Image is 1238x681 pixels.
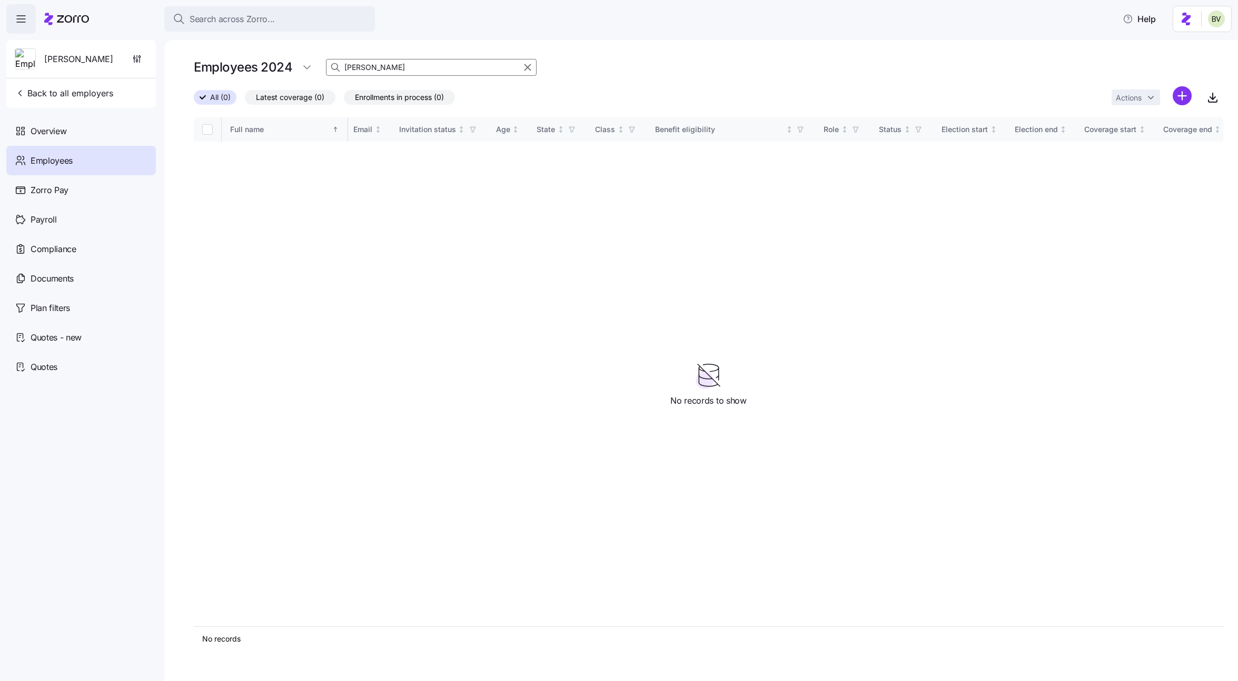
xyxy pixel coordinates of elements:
svg: add icon [1173,86,1192,105]
button: Actions [1112,89,1160,105]
th: ClassNot sorted [587,117,647,142]
th: Coverage endNot sorted [1155,117,1231,142]
div: Sorted ascending [332,126,339,133]
div: Not sorted [512,126,519,133]
div: Age [496,124,510,135]
span: Quotes [31,360,57,374]
th: Election startNot sorted [933,117,1006,142]
input: Select all records [202,124,213,135]
div: Role [824,124,839,135]
th: Full nameSorted ascending [222,117,348,142]
img: 676487ef2089eb4995defdc85707b4f5 [1208,11,1225,27]
div: Coverage end [1163,124,1212,135]
button: Help [1114,8,1164,29]
span: Quotes - new [31,331,82,344]
th: StateNot sorted [528,117,587,142]
div: Status [879,124,902,135]
a: Compliance [6,234,156,264]
div: No records [202,634,1215,644]
div: Coverage start [1084,124,1136,135]
span: Actions [1116,94,1142,102]
span: All (0) [210,91,231,104]
button: Search across Zorro... [164,6,375,32]
span: [PERSON_NAME] [44,53,113,66]
div: Election start [942,124,988,135]
div: Full name [230,124,330,135]
span: Documents [31,272,74,285]
span: No records to show [670,394,746,407]
th: RoleNot sorted [815,117,870,142]
div: Benefit eligibility [655,124,784,135]
span: Zorro Pay [31,184,68,197]
a: Plan filters [6,293,156,323]
a: Quotes - new [6,323,156,352]
div: Not sorted [904,126,911,133]
a: Payroll [6,205,156,234]
a: Overview [6,116,156,146]
th: AgeNot sorted [488,117,529,142]
div: Not sorted [1059,126,1067,133]
div: Not sorted [617,126,625,133]
span: Back to all employers [15,87,113,99]
div: Election end [1015,124,1058,135]
th: StatusNot sorted [870,117,933,142]
div: Email [353,124,372,135]
div: Not sorted [841,126,848,133]
h1: Employees 2024 [194,59,292,75]
button: Back to all employers [11,83,117,104]
div: Not sorted [1214,126,1221,133]
span: Latest coverage (0) [256,91,324,104]
div: Not sorted [458,126,465,133]
span: Payroll [31,213,57,226]
th: Coverage startNot sorted [1076,117,1155,142]
span: Help [1123,13,1156,25]
a: Zorro Pay [6,175,156,205]
span: Overview [31,125,66,138]
div: Not sorted [1138,126,1146,133]
div: Not sorted [557,126,564,133]
span: Compliance [31,243,76,256]
a: Documents [6,264,156,293]
th: Benefit eligibilityNot sorted [647,117,815,142]
span: Employees [31,154,73,167]
div: Class [595,124,615,135]
th: Election endNot sorted [1006,117,1076,142]
span: Plan filters [31,302,70,315]
div: Not sorted [374,126,382,133]
a: Quotes [6,352,156,382]
th: EmailNot sorted [345,117,391,142]
input: Search Employees [326,59,537,76]
img: Employer logo [15,49,35,70]
div: Not sorted [786,126,793,133]
th: Invitation statusNot sorted [391,117,488,142]
div: Invitation status [399,124,456,135]
a: Employees [6,146,156,175]
span: Search across Zorro... [190,13,275,26]
div: State [537,124,555,135]
span: Enrollments in process (0) [355,91,444,104]
div: Not sorted [990,126,997,133]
